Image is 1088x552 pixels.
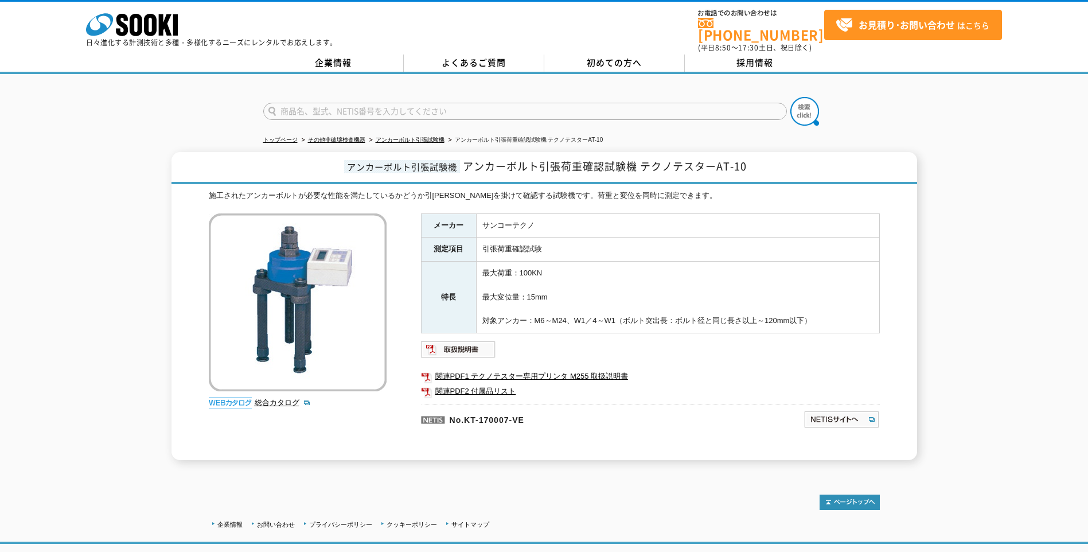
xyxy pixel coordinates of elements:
[698,18,824,41] a: [PHONE_NUMBER]
[376,137,444,143] a: アンカーボルト引張試験機
[86,39,337,46] p: 日々進化する計測技術と多種・多様化するニーズにレンタルでお応えします。
[421,384,880,399] a: 関連PDF2 付属品リスト
[587,56,642,69] span: 初めての方へ
[421,405,693,432] p: No.KT-170007-VE
[451,521,489,528] a: サイトマップ
[476,262,879,333] td: 最大荷重：100KN 最大変位量：15mm 対象アンカー：M6～M24、W1／4～W1（ボルト突出長：ボルト径と同じ長さ以上～120mm以下）
[715,42,731,53] span: 8:50
[804,410,880,429] img: NETISサイトへ
[738,42,759,53] span: 17:30
[790,97,819,126] img: btn_search.png
[255,398,311,407] a: 総合カタログ
[421,369,880,384] a: 関連PDF1 テクノテスター専用プリンタ M255 取扱説明書
[836,17,989,34] span: はこちら
[476,238,879,262] td: 引張荷重確認試験
[209,190,880,202] div: 施工されたアンカーボルトが必要な性能を満たしているかどうか引[PERSON_NAME]を掛けて確認する試験機です。荷重と変位を同時に測定できます。
[698,42,812,53] span: (平日 ～ 土日、祝日除く)
[421,262,476,333] th: 特長
[344,160,460,173] span: アンカーボルト引張試験機
[263,103,787,120] input: 商品名、型式、NETIS番号を入力してください
[308,137,365,143] a: その他非破壊検査機器
[820,495,880,510] img: トップページへ
[387,521,437,528] a: クッキーポリシー
[824,10,1002,40] a: お見積り･お問い合わせはこちら
[476,213,879,238] td: サンコーテクノ
[421,213,476,238] th: メーカー
[446,134,603,146] li: アンカーボルト引張荷重確認試験機 テクノテスターAT-10
[263,137,298,143] a: トップページ
[421,340,496,359] img: 取扱説明書
[404,55,544,72] a: よくあるご質問
[263,55,404,72] a: 企業情報
[309,521,372,528] a: プライバシーポリシー
[463,158,747,174] span: アンカーボルト引張荷重確認試験機 テクノテスターAT-10
[257,521,295,528] a: お問い合わせ
[217,521,243,528] a: 企業情報
[421,238,476,262] th: 測定項目
[698,10,824,17] span: お電話でのお問い合わせは
[421,348,496,356] a: 取扱説明書
[209,213,387,391] img: アンカーボルト引張荷重確認試験機 テクノテスターAT-10
[859,18,955,32] strong: お見積り･お問い合わせ
[209,397,252,409] img: webカタログ
[544,55,685,72] a: 初めての方へ
[685,55,825,72] a: 採用情報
